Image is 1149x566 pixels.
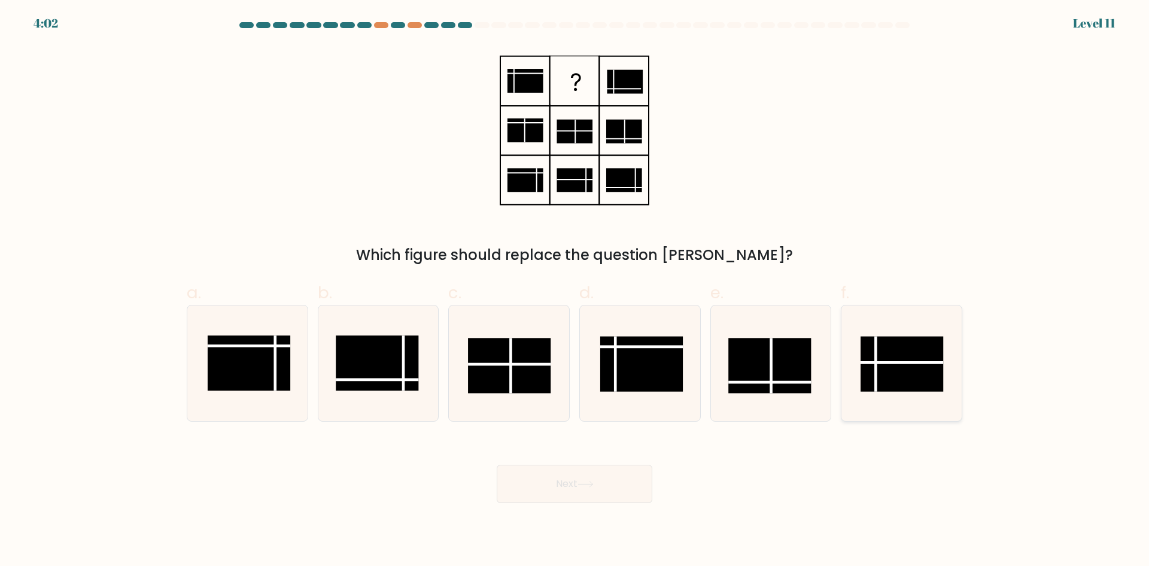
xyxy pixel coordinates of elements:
span: f. [841,281,849,304]
span: b. [318,281,332,304]
div: Level 11 [1073,14,1115,32]
span: c. [448,281,461,304]
div: 4:02 [34,14,58,32]
div: Which figure should replace the question [PERSON_NAME]? [194,244,955,266]
span: d. [579,281,594,304]
button: Next [497,465,652,503]
span: e. [710,281,724,304]
span: a. [187,281,201,304]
